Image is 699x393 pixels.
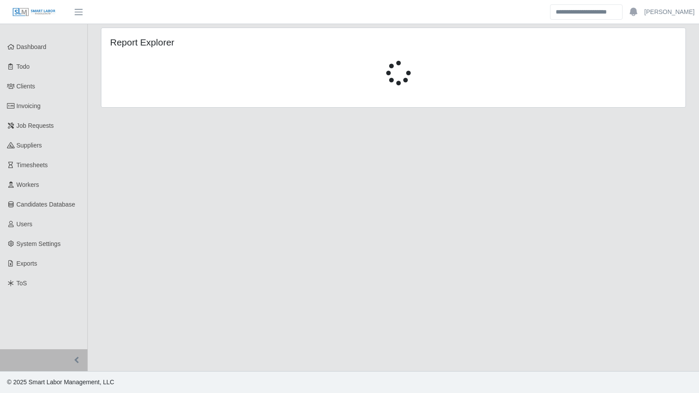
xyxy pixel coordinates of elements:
a: [PERSON_NAME] [644,7,695,17]
span: System Settings [17,240,61,247]
span: Dashboard [17,43,47,50]
span: Candidates Database [17,201,76,208]
span: © 2025 Smart Labor Management, LLC [7,379,114,386]
span: Workers [17,181,39,188]
span: Exports [17,260,37,267]
span: Users [17,221,33,228]
span: ToS [17,280,27,287]
h4: Report Explorer [110,37,339,48]
span: Invoicing [17,102,41,109]
img: SLM Logo [12,7,56,17]
span: Clients [17,83,35,90]
span: Job Requests [17,122,54,129]
span: Todo [17,63,30,70]
span: Timesheets [17,161,48,168]
input: Search [550,4,623,20]
span: Suppliers [17,142,42,149]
